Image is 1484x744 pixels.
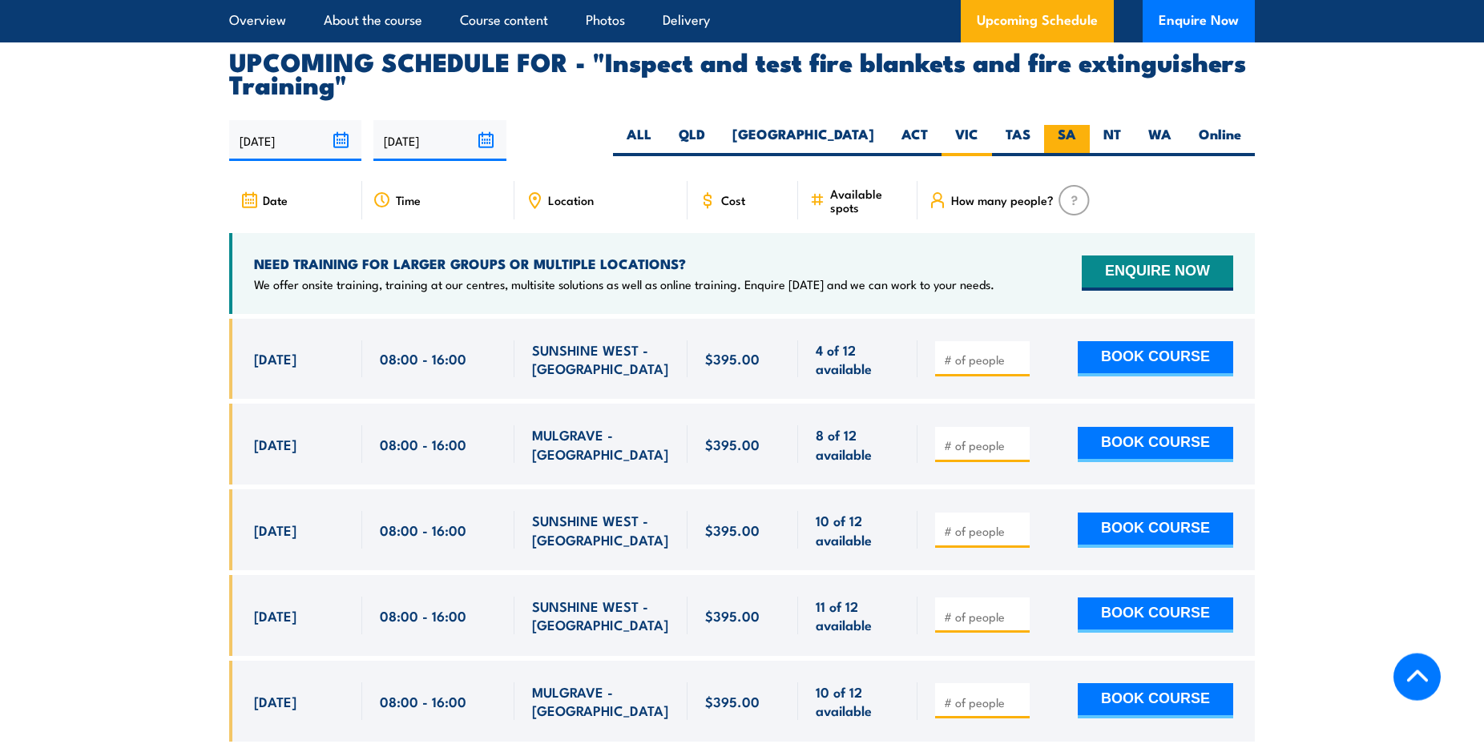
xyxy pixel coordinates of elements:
[888,125,942,156] label: ACT
[944,437,1024,453] input: # of people
[944,523,1024,539] input: # of people
[719,125,888,156] label: [GEOGRAPHIC_DATA]
[1185,125,1255,156] label: Online
[816,597,900,634] span: 11 of 12 available
[705,692,760,710] span: $395.00
[380,692,466,710] span: 08:00 - 16:00
[830,187,906,214] span: Available spots
[705,521,760,539] span: $395.00
[229,50,1255,95] h2: UPCOMING SCHEDULE FOR - "Inspect and test fire blankets and fire extinguishers Training"
[951,193,1054,207] span: How many people?
[816,340,900,378] span: 4 of 12 available
[380,521,466,539] span: 08:00 - 16:00
[944,694,1024,710] input: # of people
[613,125,665,156] label: ALL
[229,120,361,161] input: From date
[532,425,670,463] span: MULGRAVE - [GEOGRAPHIC_DATA]
[816,511,900,549] span: 10 of 12 available
[254,255,994,272] h4: NEED TRAINING FOR LARGER GROUPS OR MULTIPLE LOCATIONS?
[944,609,1024,625] input: # of people
[254,435,296,453] span: [DATE]
[721,193,745,207] span: Cost
[396,193,421,207] span: Time
[816,425,900,463] span: 8 of 12 available
[254,276,994,292] p: We offer onsite training, training at our centres, multisite solutions as well as online training...
[380,606,466,625] span: 08:00 - 16:00
[373,120,506,161] input: To date
[263,193,288,207] span: Date
[380,435,466,453] span: 08:00 - 16:00
[705,435,760,453] span: $395.00
[1078,513,1233,548] button: BOOK COURSE
[1044,125,1090,156] label: SA
[1078,341,1233,376] button: BOOK COURSE
[532,511,670,549] span: SUNSHINE WEST - [GEOGRAPHIC_DATA]
[254,521,296,539] span: [DATE]
[942,125,992,156] label: VIC
[1135,125,1185,156] label: WA
[816,682,900,720] span: 10 of 12 available
[1082,255,1233,291] button: ENQUIRE NOW
[380,349,466,368] span: 08:00 - 16:00
[548,193,594,207] span: Location
[992,125,1044,156] label: TAS
[254,606,296,625] span: [DATE]
[705,349,760,368] span: $395.00
[254,692,296,710] span: [DATE]
[1078,597,1233,633] button: BOOK COURSE
[665,125,719,156] label: QLD
[532,340,670,378] span: SUNSHINE WEST - [GEOGRAPHIC_DATA]
[1078,427,1233,462] button: BOOK COURSE
[254,349,296,368] span: [DATE]
[532,597,670,634] span: SUNSHINE WEST - [GEOGRAPHIC_DATA]
[1078,683,1233,718] button: BOOK COURSE
[944,352,1024,368] input: # of people
[705,606,760,625] span: $395.00
[1090,125,1135,156] label: NT
[532,682,670,720] span: MULGRAVE - [GEOGRAPHIC_DATA]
